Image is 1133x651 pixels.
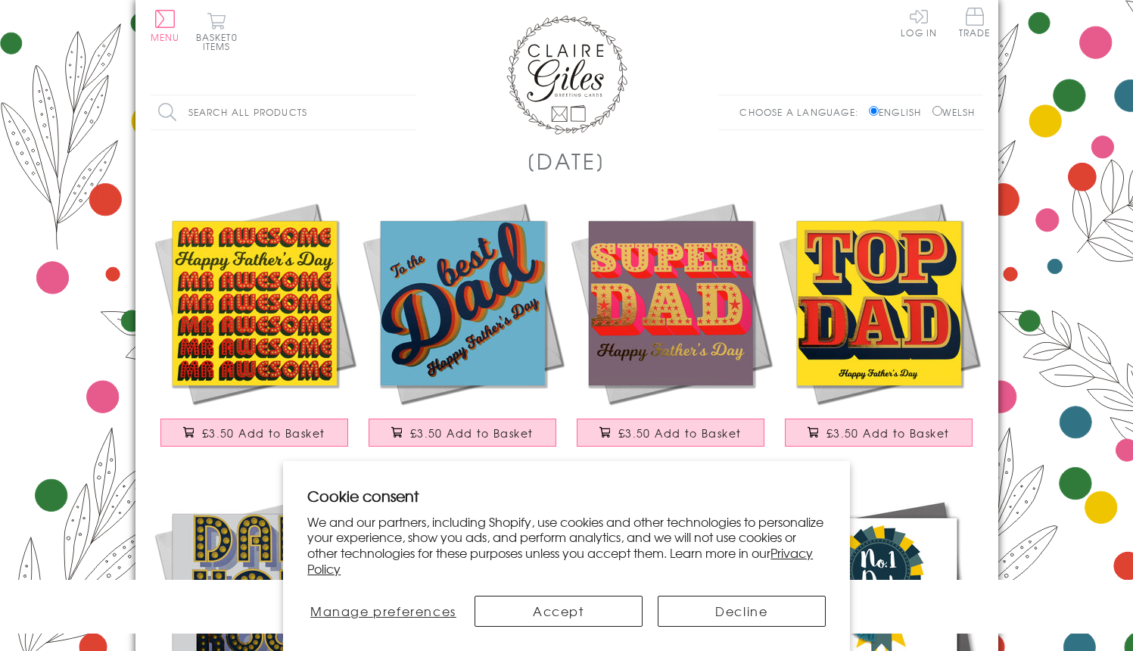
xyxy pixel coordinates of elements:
span: £3.50 Add to Basket [618,425,742,441]
input: Search [400,95,416,129]
span: Trade [959,8,991,37]
button: £3.50 Add to Basket [369,419,556,447]
h1: [DATE] [527,145,606,176]
input: Welsh [932,106,942,116]
a: Privacy Policy [307,544,813,578]
img: Father's Day Card, Super Dad, text foiled in shiny gold [567,199,775,407]
a: Father's Day Card, Super Dad, text foiled in shiny gold £3.50 Add to Basket [567,199,775,462]
span: 0 items [203,30,238,53]
button: Accept [475,596,643,627]
span: Menu [151,30,180,44]
button: £3.50 Add to Basket [577,419,764,447]
span: £3.50 Add to Basket [202,425,325,441]
h2: Cookie consent [307,485,826,506]
img: Father's Day Card, Mr Awesome, text foiled in shiny gold [151,199,359,407]
button: Decline [658,596,826,627]
a: Father's Day Card, Mr Awesome, text foiled in shiny gold £3.50 Add to Basket [151,199,359,462]
a: Log In [901,8,937,37]
span: £3.50 Add to Basket [410,425,534,441]
p: We and our partners, including Shopify, use cookies and other technologies to personalize your ex... [307,514,826,577]
img: Father's Day Card, Top Dad, text foiled in shiny gold [775,199,983,407]
button: Manage preferences [307,596,459,627]
a: Trade [959,8,991,40]
button: £3.50 Add to Basket [785,419,973,447]
img: Father's Day Card, Best Dad, text foiled in shiny gold [359,199,567,407]
label: Welsh [932,105,976,119]
button: £3.50 Add to Basket [160,419,348,447]
a: Father's Day Card, Top Dad, text foiled in shiny gold £3.50 Add to Basket [775,199,983,462]
span: Manage preferences [310,602,456,620]
a: Father's Day Card, Best Dad, text foiled in shiny gold £3.50 Add to Basket [359,199,567,462]
label: English [869,105,929,119]
img: Claire Giles Greetings Cards [506,15,627,135]
input: English [869,106,879,116]
button: Basket0 items [196,12,238,51]
p: Choose a language: [739,105,866,119]
button: Menu [151,10,180,42]
input: Search all products [151,95,416,129]
span: £3.50 Add to Basket [826,425,950,441]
